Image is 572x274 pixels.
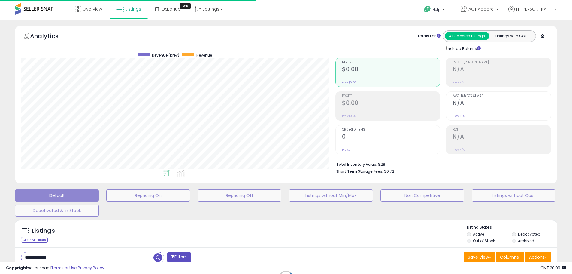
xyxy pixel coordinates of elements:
div: Include Returns [438,45,488,52]
li: $28 [336,160,546,168]
span: Revenue [342,61,440,64]
span: ROI [453,128,551,131]
div: Tooltip anchor [180,3,191,9]
h2: N/A [453,66,551,74]
h2: $0.00 [342,66,440,74]
button: Listings without Min/Max [289,189,373,202]
button: Deactivated & In Stock [15,205,99,217]
small: Prev: N/A [453,148,465,152]
h2: $0.00 [342,100,440,108]
button: Repricing Off [198,189,281,202]
small: Prev: $0.00 [342,114,356,118]
h2: N/A [453,133,551,141]
span: $0.72 [384,168,394,174]
strong: Copyright [6,265,28,271]
b: Total Inventory Value: [336,162,377,167]
a: Help [419,1,451,20]
button: Listings without Cost [472,189,555,202]
h5: Analytics [30,32,70,42]
span: Profit [PERSON_NAME] [453,61,551,64]
span: ACT Apparel [468,6,495,12]
h2: N/A [453,100,551,108]
span: Revenue [196,53,212,58]
span: Help [433,7,441,12]
h2: 0 [342,133,440,141]
span: Hi [PERSON_NAME] [516,6,552,12]
small: Prev: N/A [453,81,465,84]
small: Prev: $0.00 [342,81,356,84]
b: Short Term Storage Fees: [336,169,383,174]
button: Repricing On [106,189,190,202]
span: Listings [126,6,141,12]
button: Listings With Cost [489,32,534,40]
span: Revenue (prev) [152,53,179,58]
i: Get Help [424,5,431,13]
span: Overview [83,6,102,12]
span: Ordered Items [342,128,440,131]
span: Profit [342,94,440,98]
a: Hi [PERSON_NAME] [508,6,556,20]
span: Avg. Buybox Share [453,94,551,98]
span: DataHub [162,6,181,12]
div: Totals For [417,33,441,39]
small: Prev: N/A [453,114,465,118]
small: Prev: 0 [342,148,350,152]
button: All Selected Listings [445,32,489,40]
button: Default [15,189,99,202]
button: Non Competitive [380,189,464,202]
div: seller snap | | [6,265,104,271]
